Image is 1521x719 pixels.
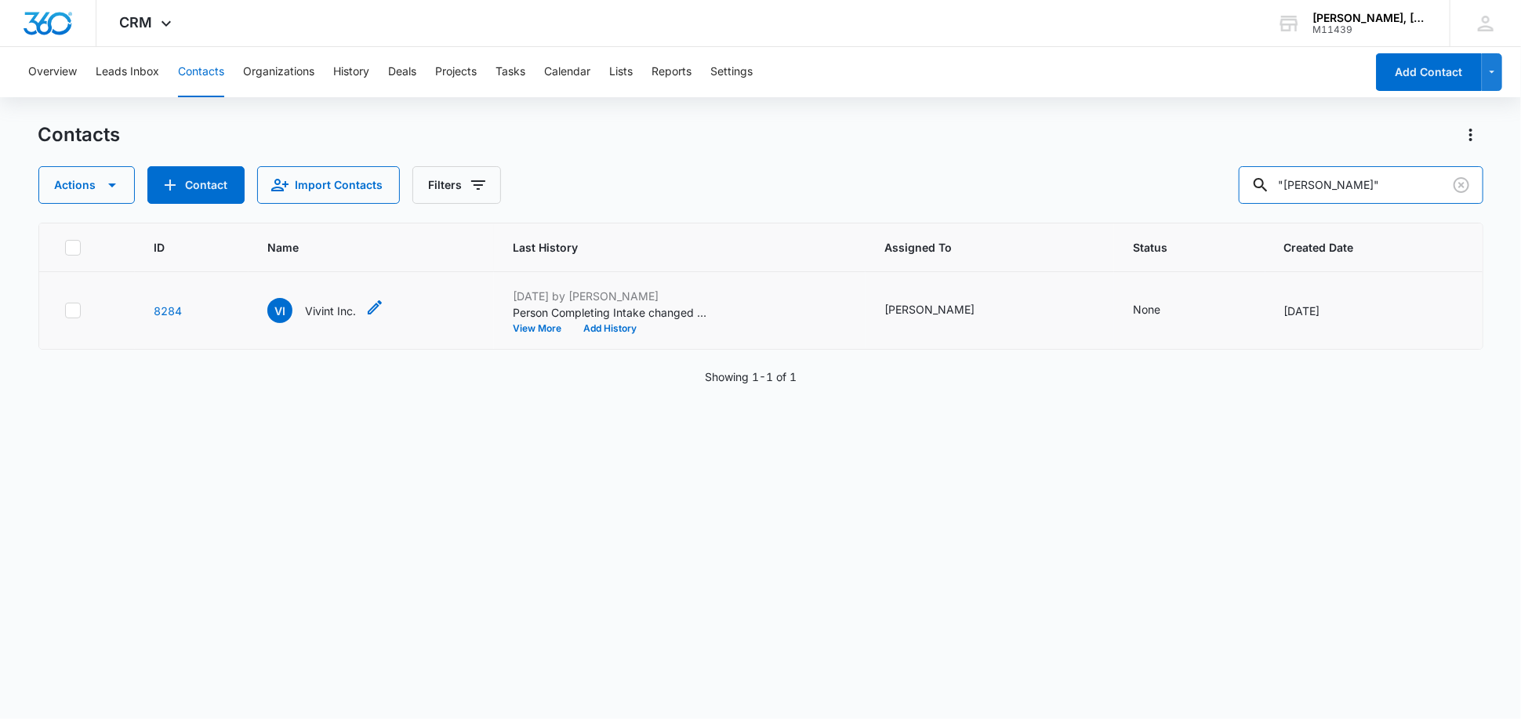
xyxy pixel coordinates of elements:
a: Navigate to contact details page for Vivint Inc. [154,304,182,318]
span: ID [154,239,207,256]
button: Overview [28,47,77,97]
input: Search Contacts [1239,166,1483,204]
div: [DATE] [1284,303,1457,319]
button: Clear [1449,172,1474,198]
button: Projects [435,47,477,97]
div: account name [1312,12,1427,24]
button: Actions [38,166,135,204]
h1: Contacts [38,123,121,147]
p: Showing 1-1 of 1 [706,369,797,385]
button: History [333,47,369,97]
button: Settings [710,47,753,97]
span: Name [267,239,452,256]
button: Reports [652,47,692,97]
button: Organizations [243,47,314,97]
button: Import Contacts [257,166,400,204]
p: [DATE] by [PERSON_NAME] [513,288,709,304]
button: Contacts [178,47,224,97]
div: account id [1312,24,1427,35]
button: Add History [572,324,648,333]
div: [PERSON_NAME] [884,301,975,318]
span: Status [1133,239,1224,256]
button: View More [513,324,572,333]
button: Tasks [496,47,525,97]
span: Assigned To [884,239,1073,256]
button: Calendar [544,47,590,97]
span: Last History [513,239,824,256]
button: Deals [388,47,416,97]
div: Name - Vivint Inc. - Select to Edit Field [267,298,384,323]
div: None [1133,301,1160,318]
button: Lists [609,47,633,97]
span: CRM [120,14,153,31]
button: Add Contact [147,166,245,204]
p: Vivint Inc. [305,303,356,319]
div: Assigned To - Barry Abbott - Select to Edit Field [884,301,1003,320]
button: Actions [1458,122,1483,147]
button: Add Contact [1376,53,1482,91]
p: Person Completing Intake changed to [PERSON_NAME]. [513,304,709,321]
button: Leads Inbox [96,47,159,97]
div: Status - None - Select to Edit Field [1133,301,1189,320]
button: Filters [412,166,501,204]
span: Created Date [1284,239,1435,256]
span: VI [267,298,292,323]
